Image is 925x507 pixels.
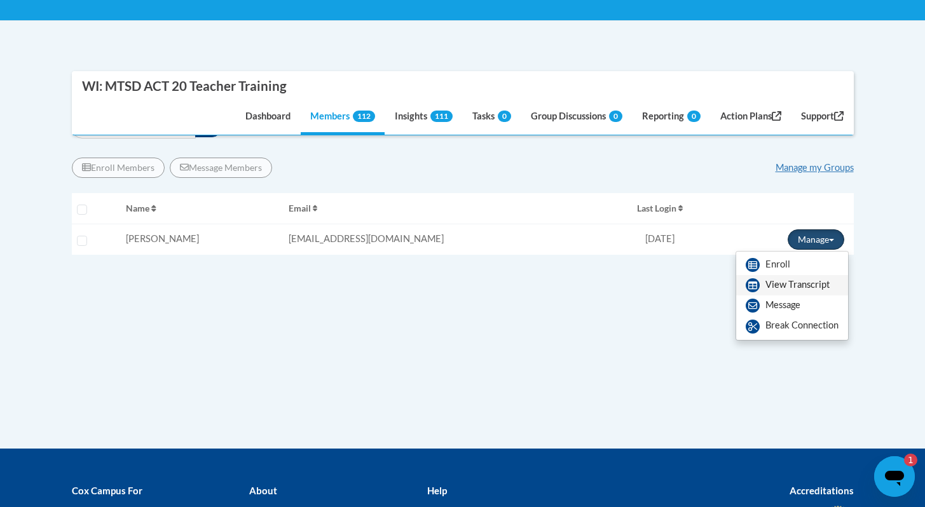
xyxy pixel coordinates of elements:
a: Group Discussions0 [521,100,632,135]
a: Manage my Groups [776,162,854,173]
span: [PERSON_NAME] [126,233,199,244]
a: Message [736,295,848,316]
b: Accreditations [790,485,854,496]
div: WI: MTSD ACT 20 Teacher Training [82,78,287,94]
a: Tasks0 [463,100,521,135]
button: Manage [788,229,844,250]
b: About [249,485,277,496]
span: 0 [609,111,622,122]
span: 0 [498,111,511,122]
a: Insights111 [385,100,462,135]
b: Help [427,485,447,496]
span: [EMAIL_ADDRESS][DOMAIN_NAME] [289,233,444,244]
a: Break Connection [736,316,848,336]
button: Message Members [170,158,272,178]
a: Members112 [301,100,385,135]
a: Support [791,100,853,135]
button: Last Login [610,198,709,219]
a: View Transcript [736,275,848,295]
input: Select all users [77,205,87,215]
span: 0 [687,111,701,122]
a: Reporting0 [633,100,710,135]
a: Dashboard [236,100,300,135]
span: Last Login [637,203,676,213]
span: [DATE] [645,233,675,244]
span: 112 [353,111,375,122]
span: 111 [430,111,453,122]
b: Cox Campus For [72,485,142,496]
span: Name [126,203,149,213]
button: Email [289,198,600,219]
button: Name [126,198,278,219]
iframe: Number of unread messages [892,454,917,466]
input: Select learner [77,236,87,246]
iframe: Button to launch messaging window, 1 unread message [874,456,915,497]
a: Enroll [736,255,848,275]
span: Email [289,203,311,213]
button: Enroll Members [72,158,165,178]
a: Action Plans [711,100,791,135]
